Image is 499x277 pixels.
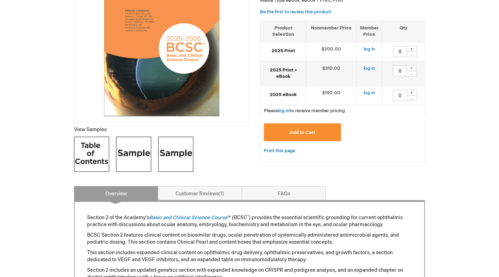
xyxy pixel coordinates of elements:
[364,66,375,71] a: log in
[116,137,151,172] img: Click to view
[87,249,412,263] p: This section includes expanded clinical content on ophthalmic drug delivery, ophthalmic preservat...
[406,95,417,101] div: -
[264,123,341,141] button: Add to Cart
[87,214,412,228] p: Section 2 of the Academy's ™ (BCSC ) provides the essential scientific grounding for current opht...
[290,130,315,135] span: Add to Cart
[149,215,227,221] a: Basic and Clinical Science Course
[364,46,375,52] a: log in
[74,137,109,172] img: Click to view
[264,48,302,54] strong: 2025 Print
[406,52,417,57] div: -
[264,92,302,98] strong: 2025 eBook
[264,108,345,114] span: Please to receive member pricing
[406,46,417,52] div: +
[158,137,193,172] img: Click to view
[247,214,249,218] sup: ®
[260,9,331,15] a: Be the first to review this product
[264,67,302,80] strong: 2025 Print + eBook
[406,90,417,96] div: +
[87,232,412,246] p: BCSC Section 2 features clinical content on biosimilar drugs, ocular penetration of systemically ...
[406,71,417,76] div: -
[382,21,425,42] th: Qty
[406,65,417,71] div: +
[219,191,225,197] span: 1
[306,61,357,86] td: $310.00
[364,90,375,96] a: log in
[278,108,290,114] a: log in
[74,186,158,200] a: Overview
[393,90,407,101] input: Qty
[393,46,407,57] input: Qty
[393,65,407,76] input: Qty
[260,21,306,42] th: Product Selection
[158,186,242,200] a: Customer Reviews1
[356,21,382,42] th: Member Price
[74,126,250,133] p: View Samples
[264,147,295,155] a: Print this page
[306,86,357,105] td: $190.00
[306,42,357,61] td: $200.00
[306,21,357,42] th: Nonmember Price
[242,186,326,200] a: FAQs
